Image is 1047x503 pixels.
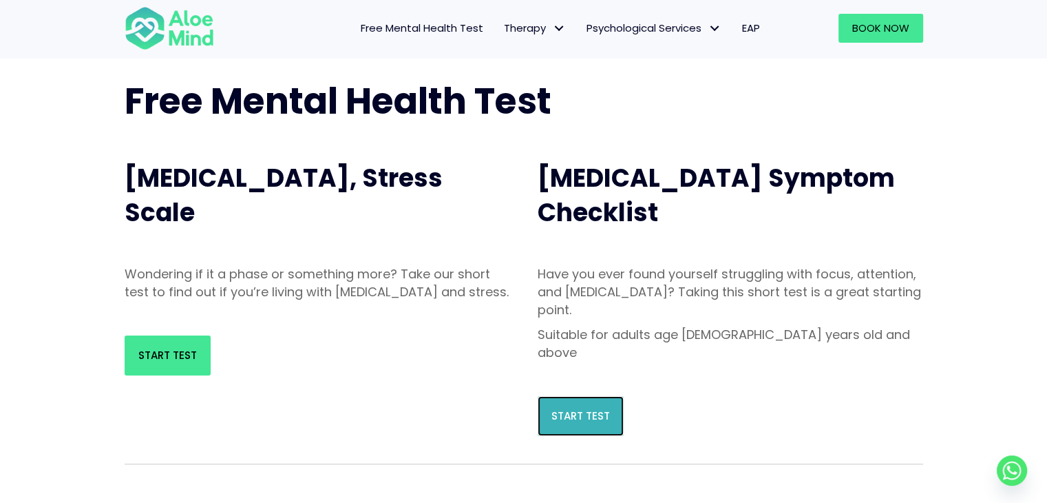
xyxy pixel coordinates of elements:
span: Therapy [504,21,566,35]
a: Psychological ServicesPsychological Services: submenu [576,14,732,43]
a: Whatsapp [997,455,1027,486]
a: Book Now [838,14,923,43]
span: Psychological Services: submenu [705,19,725,39]
span: Start Test [138,348,197,362]
span: Therapy: submenu [549,19,569,39]
p: Have you ever found yourself struggling with focus, attention, and [MEDICAL_DATA]? Taking this sh... [538,265,923,319]
a: Free Mental Health Test [350,14,494,43]
span: [MEDICAL_DATA] Symptom Checklist [538,161,895,230]
a: EAP [732,14,770,43]
a: TherapyTherapy: submenu [494,14,576,43]
p: Suitable for adults age [DEMOGRAPHIC_DATA] years old and above [538,326,923,362]
span: Free Mental Health Test [361,21,483,35]
nav: Menu [232,14,770,43]
a: Start Test [538,396,624,436]
img: Aloe mind Logo [125,6,214,51]
p: Wondering if it a phase or something more? Take our short test to find out if you’re living with ... [125,265,510,301]
span: Book Now [852,21,909,35]
span: Free Mental Health Test [125,76,551,126]
span: Psychological Services [586,21,721,35]
span: Start Test [551,409,610,423]
a: Start Test [125,336,211,376]
span: [MEDICAL_DATA], Stress Scale [125,161,443,230]
span: EAP [742,21,760,35]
